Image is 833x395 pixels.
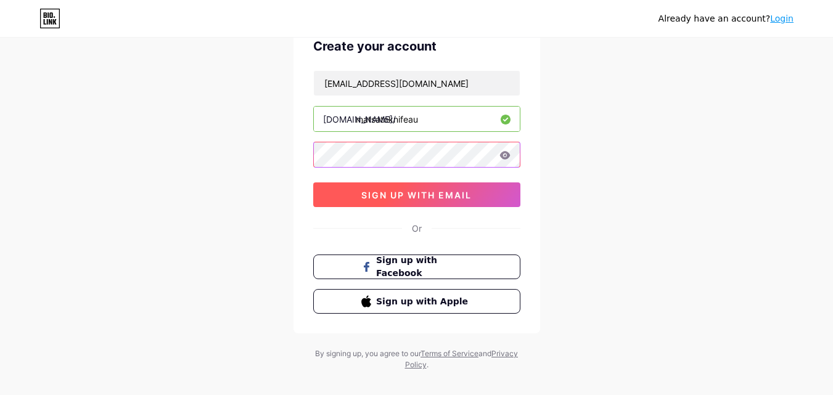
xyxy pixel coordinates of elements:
span: sign up with email [361,190,472,200]
input: Email [314,71,520,96]
div: [DOMAIN_NAME]/ [323,113,396,126]
button: sign up with email [313,182,520,207]
div: Or [412,222,422,235]
button: Sign up with Facebook [313,255,520,279]
span: Sign up with Facebook [376,254,472,280]
a: Login [770,14,794,23]
div: By signing up, you agree to our and . [312,348,522,370]
a: Terms of Service [421,349,478,358]
div: Create your account [313,37,520,55]
button: Sign up with Apple [313,289,520,314]
div: Already have an account? [659,12,794,25]
span: Sign up with Apple [376,295,472,308]
input: username [314,107,520,131]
